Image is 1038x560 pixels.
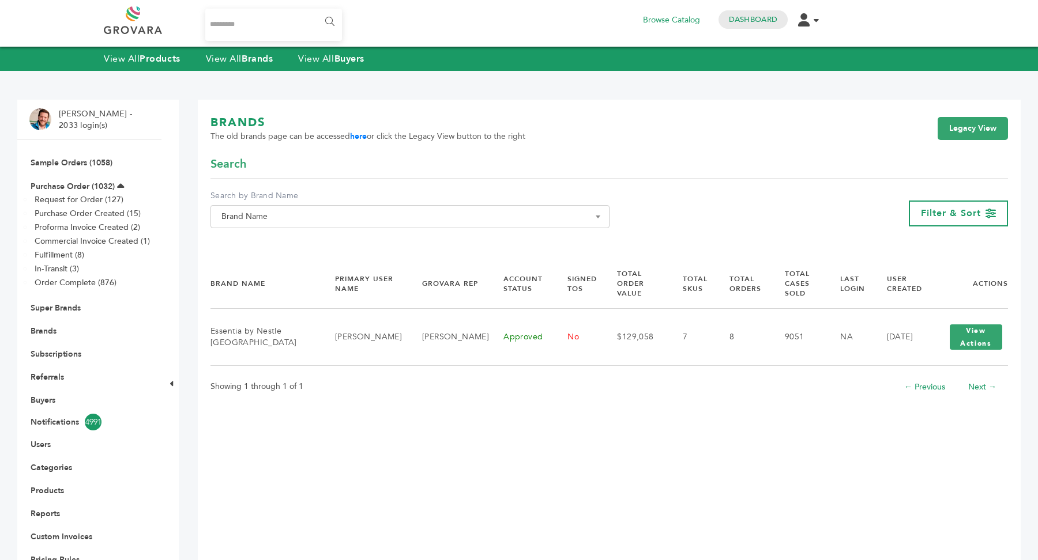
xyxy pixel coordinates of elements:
td: 8 [715,308,770,365]
td: NA [826,308,872,365]
p: Showing 1 through 1 of 1 [210,380,303,393]
td: [DATE] [872,308,930,365]
a: Subscriptions [31,349,81,360]
li: [PERSON_NAME] - 2033 login(s) [59,108,135,131]
th: Total Order Value [603,259,668,308]
strong: Products [140,52,180,65]
label: Search by Brand Name [210,190,610,202]
td: Essentia by Nestle [GEOGRAPHIC_DATA] [210,308,321,365]
a: Purchase Order Created (15) [35,208,141,219]
a: Request for Order (127) [35,194,123,205]
td: Approved [489,308,553,365]
a: Proforma Invoice Created (2) [35,222,140,233]
a: Users [31,439,51,450]
span: Search [210,156,246,172]
a: Sample Orders (1058) [31,157,112,168]
a: Buyers [31,395,55,406]
a: Order Complete (876) [35,277,116,288]
a: Purchase Order (1032) [31,181,115,192]
td: 7 [668,308,715,365]
a: Dashboard [729,14,777,25]
button: View Actions [950,324,1002,350]
span: Brand Name [217,209,603,225]
a: Browse Catalog [643,14,700,27]
td: 9051 [770,308,826,365]
a: View AllBuyers [298,52,364,65]
a: View AllProducts [104,52,180,65]
a: Reports [31,508,60,519]
td: [PERSON_NAME] [321,308,408,365]
a: Referrals [31,372,64,383]
a: Super Brands [31,302,81,313]
th: Account Status [489,259,553,308]
th: Last Login [826,259,872,308]
a: Commercial Invoice Created (1) [35,236,150,247]
a: Next → [968,381,996,392]
strong: Brands [242,52,273,65]
span: 4991 [85,414,101,430]
span: The old brands page can be accessed or click the Legacy View button to the right [210,131,525,142]
h1: BRANDS [210,115,525,131]
span: Brand Name [210,205,610,228]
td: $129,058 [603,308,668,365]
th: Actions [930,259,1008,308]
a: Fulfillment (8) [35,249,84,260]
a: In-Transit (3) [35,263,79,274]
th: Total Orders [715,259,770,308]
a: Categories [31,462,72,473]
strong: Buyers [334,52,364,65]
span: Filter & Sort [921,207,981,220]
th: Signed TOS [553,259,603,308]
a: Notifications4991 [31,414,148,430]
input: Search... [205,9,342,41]
a: Brands [31,326,57,336]
a: View AllBrands [206,52,273,65]
a: ← Previous [904,381,945,392]
th: Total Cases Sold [770,259,826,308]
a: Legacy View [938,117,1008,140]
th: User Created [872,259,930,308]
a: here [350,131,367,142]
a: Custom Invoices [31,531,92,542]
td: No [553,308,603,365]
th: Brand Name [210,259,321,308]
a: Products [31,485,64,496]
th: Primary User Name [321,259,408,308]
th: Grovara Rep [408,259,489,308]
th: Total SKUs [668,259,715,308]
td: [PERSON_NAME] [408,308,489,365]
